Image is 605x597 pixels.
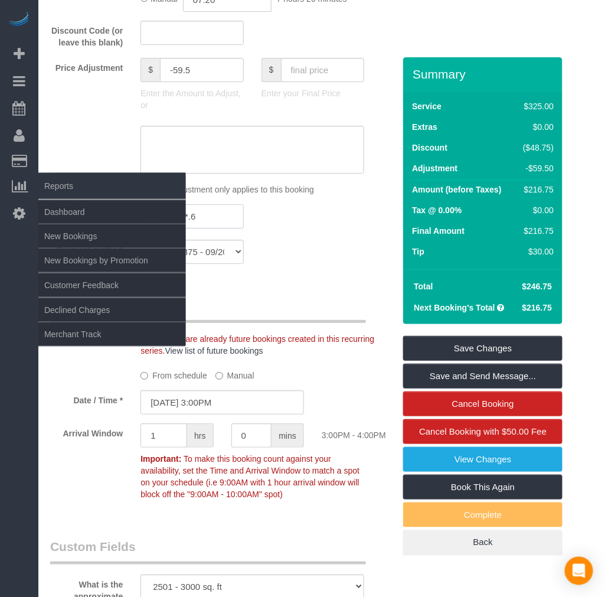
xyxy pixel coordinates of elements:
span: mins [272,423,304,448]
a: New Bookings [38,224,186,248]
a: Merchant Track [38,322,186,346]
h3: Summary [413,67,557,81]
label: Discount [412,142,447,154]
div: -$59.50 [519,162,554,174]
legend: When [50,296,366,323]
label: Date / Time * [41,390,132,406]
a: New Bookings by Promotion [38,249,186,272]
ul: Reports [38,200,186,347]
strong: Next Booking's Total [414,303,495,312]
span: $246.75 [522,282,552,291]
span: hrs [187,423,213,448]
span: Cancel Booking with $50.00 Fee [419,426,547,436]
span: To make this booking count against your availability, set the Time and Arrival Window to match a ... [140,454,359,499]
span: $216.75 [522,303,552,312]
label: Final Amount [412,225,465,237]
div: $30.00 [519,246,554,257]
a: Back [403,530,563,555]
a: Cancel Booking with $50.00 Fee [403,419,563,444]
label: Price Adjustment [41,58,132,74]
legend: Custom Fields [50,538,366,565]
div: $0.00 [519,204,554,216]
input: final price [281,58,365,82]
label: From schedule [140,366,207,381]
input: MM/DD/YYYY HH:MM [140,390,304,415]
p: Enter your Final Price [261,87,364,99]
div: Open Intercom Messenger [565,557,593,585]
a: Save and Send Message... [403,364,563,389]
div: $325.00 [519,100,554,112]
span: $ [140,58,160,82]
a: View list of future bookings [165,346,263,355]
strong: Important: [140,454,181,464]
label: Arrival Window [41,423,132,439]
label: Service [412,100,442,112]
span: $ [261,58,281,82]
div: $216.75 [519,225,554,237]
span: Reports [38,172,186,200]
a: Save Changes [403,336,563,361]
input: Manual [215,372,223,380]
label: Tip [412,246,424,257]
div: 3:00PM - 4:00PM [313,423,403,441]
a: Cancel Booking [403,392,563,416]
label: Adjustment [412,162,457,174]
label: Amount (before Taxes) [412,184,501,195]
label: Manual [215,366,254,381]
a: Dashboard [38,200,186,224]
label: Tax @ 0.00% [412,204,462,216]
a: View Changes [403,447,563,472]
div: There are already future bookings created in this recurring series. [132,333,403,357]
div: $216.75 [519,184,554,195]
input: From schedule [140,372,148,380]
label: Extras [412,121,437,133]
a: Customer Feedback [38,273,186,297]
p: Enter the Amount to Adjust, or [140,87,243,111]
a: Declined Charges [38,298,186,322]
div: $0.00 [519,121,554,133]
span: Price Adjustment only applies to this booking [151,185,314,194]
div: ($48.75) [519,142,554,154]
strong: Total [414,282,433,291]
img: Automaid Logo [7,12,31,28]
a: Book This Again [403,475,563,500]
label: Discount Code (or leave this blank) [41,21,132,48]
